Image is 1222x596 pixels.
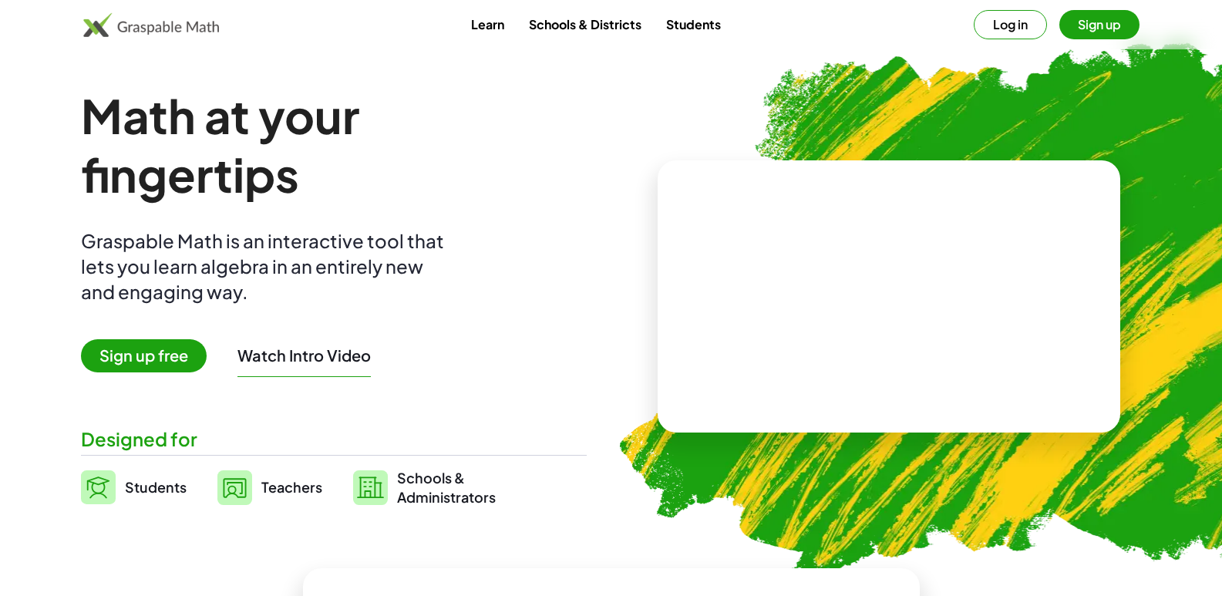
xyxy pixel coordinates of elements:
button: Log in [974,10,1047,39]
img: svg%3e [81,470,116,504]
img: svg%3e [353,470,388,505]
video: What is this? This is dynamic math notation. Dynamic math notation plays a central role in how Gr... [773,239,1005,355]
img: svg%3e [217,470,252,505]
a: Schools & Districts [517,10,654,39]
span: Students [125,478,187,496]
span: Schools & Administrators [397,468,496,507]
div: Designed for [81,426,587,452]
a: Schools &Administrators [353,468,496,507]
a: Students [654,10,733,39]
span: Teachers [261,478,322,496]
a: Students [81,468,187,507]
span: Sign up free [81,339,207,372]
button: Sign up [1059,10,1140,39]
button: Watch Intro Video [237,345,371,365]
h1: Math at your fingertips [81,86,571,204]
a: Learn [459,10,517,39]
a: Teachers [217,468,322,507]
div: Graspable Math is an interactive tool that lets you learn algebra in an entirely new and engaging... [81,228,451,305]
